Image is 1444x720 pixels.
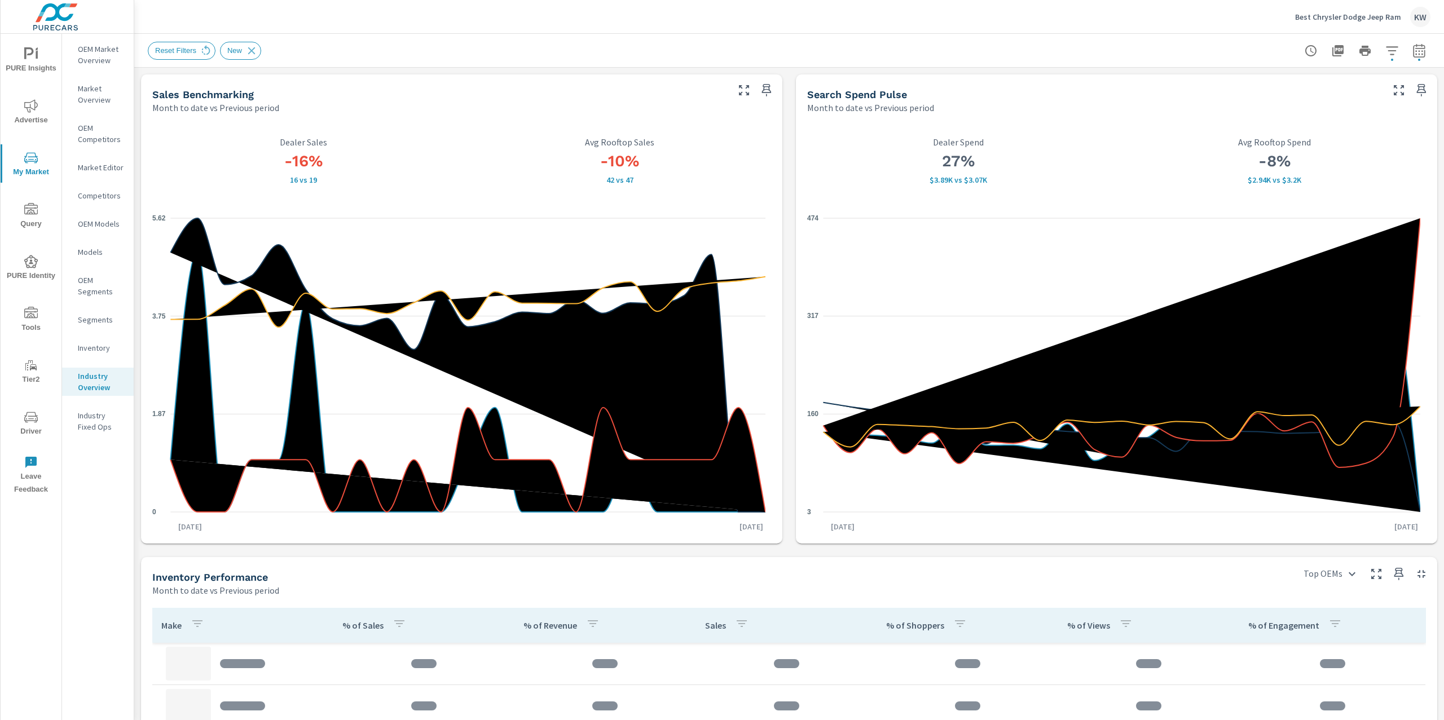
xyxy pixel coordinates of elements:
p: $2.94K vs $3.2K [1124,175,1427,184]
text: 474 [807,214,818,222]
button: Make Fullscreen [735,81,753,99]
div: OEM Market Overview [62,41,134,69]
p: [DATE] [1386,521,1426,532]
span: Advertise [4,99,58,127]
button: "Export Report to PDF" [1327,39,1349,62]
p: Market Editor [78,162,125,173]
p: Month to date vs Previous period [152,101,279,114]
p: % of Engagement [1248,620,1319,631]
div: Market Overview [62,80,134,108]
p: Market Overview [78,83,125,105]
h5: Sales Benchmarking [152,89,254,100]
h3: -16% [152,152,455,171]
span: Save this to your personalized report [1412,81,1430,99]
div: OEM Models [62,215,134,232]
text: 160 [807,410,818,418]
p: [DATE] [823,521,862,532]
span: New [221,46,249,55]
span: Reset Filters [148,46,203,55]
div: OEM Segments [62,272,134,300]
p: OEM Models [78,218,125,229]
h5: Search Spend Pulse [807,89,907,100]
p: Best Chrysler Dodge Jeep Ram [1295,12,1401,22]
p: Models [78,246,125,258]
text: 317 [807,312,818,320]
p: Avg Rooftop Sales [469,137,772,147]
div: nav menu [1,34,61,501]
span: Save this to your personalized report [1390,565,1408,583]
p: Industry Overview [78,370,125,393]
p: [DATE] [732,521,771,532]
div: Industry Fixed Ops [62,407,134,435]
p: OEM Market Overview [78,43,125,66]
span: PURE Insights [4,47,58,75]
p: % of Views [1067,620,1110,631]
text: 0 [152,508,156,516]
p: Industry Fixed Ops [78,410,125,432]
p: Competitors [78,190,125,201]
h3: -10% [469,152,772,171]
span: Driver [4,410,58,438]
p: Sales [705,620,726,631]
button: Make Fullscreen [1390,81,1408,99]
text: 1.87 [152,410,166,418]
div: Top OEMs [1297,564,1363,584]
div: Industry Overview [62,368,134,396]
div: Reset Filters [148,42,215,60]
p: [DATE] [170,521,210,532]
p: Segments [78,314,125,325]
button: Apply Filters [1381,39,1403,62]
button: Make Fullscreen [1367,565,1385,583]
p: Dealer Spend [807,137,1110,147]
div: KW [1410,7,1430,27]
div: Market Editor [62,159,134,176]
span: Tier2 [4,359,58,386]
p: % of Revenue [523,620,577,631]
p: OEM Competitors [78,122,125,145]
p: Make [161,620,182,631]
span: Query [4,203,58,231]
div: Competitors [62,187,134,204]
button: Minimize Widget [1412,565,1430,583]
button: Select Date Range [1408,39,1430,62]
p: Month to date vs Previous period [807,101,934,114]
p: Inventory [78,342,125,354]
div: Segments [62,311,134,328]
p: % of Sales [342,620,384,631]
div: OEM Competitors [62,120,134,148]
div: Models [62,244,134,260]
button: Print Report [1354,39,1376,62]
span: PURE Identity [4,255,58,282]
div: New [220,42,261,60]
p: 42 vs 47 [469,175,772,184]
text: 3 [807,508,811,516]
text: 5.62 [152,214,166,222]
h3: -8% [1124,152,1427,171]
h5: Inventory Performance [152,571,268,583]
span: Save this to your personalized report [758,81,776,99]
p: OEM Segments [78,275,125,297]
p: Avg Rooftop Spend [1124,137,1427,147]
span: Tools [4,307,58,334]
h3: 27% [807,152,1110,171]
p: Dealer Sales [152,137,455,147]
span: Leave Feedback [4,456,58,496]
p: $3,888 vs $3,073 [807,175,1110,184]
p: 16 vs 19 [152,175,455,184]
p: % of Shoppers [886,620,944,631]
div: Inventory [62,339,134,356]
p: Month to date vs Previous period [152,584,279,597]
span: My Market [4,151,58,179]
text: 3.75 [152,312,166,320]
